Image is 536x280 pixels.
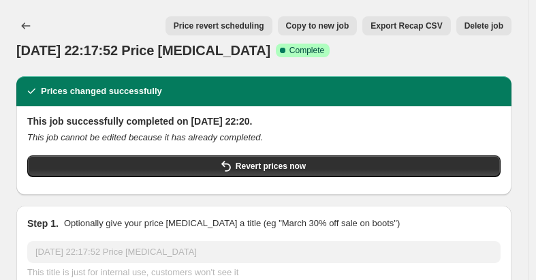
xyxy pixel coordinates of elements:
[278,16,358,35] button: Copy to new job
[286,20,349,31] span: Copy to new job
[27,267,238,277] span: This title is just for internal use, customers won't see it
[27,132,263,142] i: This job cannot be edited because it has already completed.
[165,16,272,35] button: Price revert scheduling
[27,114,501,128] h2: This job successfully completed on [DATE] 22:20.
[371,20,442,31] span: Export Recap CSV
[27,155,501,177] button: Revert prices now
[362,16,450,35] button: Export Recap CSV
[289,45,324,56] span: Complete
[174,20,264,31] span: Price revert scheduling
[27,241,501,263] input: 30% off holiday sale
[41,84,162,98] h2: Prices changed successfully
[64,217,400,230] p: Optionally give your price [MEDICAL_DATA] a title (eg "March 30% off sale on boots")
[464,20,503,31] span: Delete job
[16,16,35,35] button: Price change jobs
[16,43,270,58] span: [DATE] 22:17:52 Price [MEDICAL_DATA]
[456,16,511,35] button: Delete job
[236,161,306,172] span: Revert prices now
[27,217,59,230] h2: Step 1.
